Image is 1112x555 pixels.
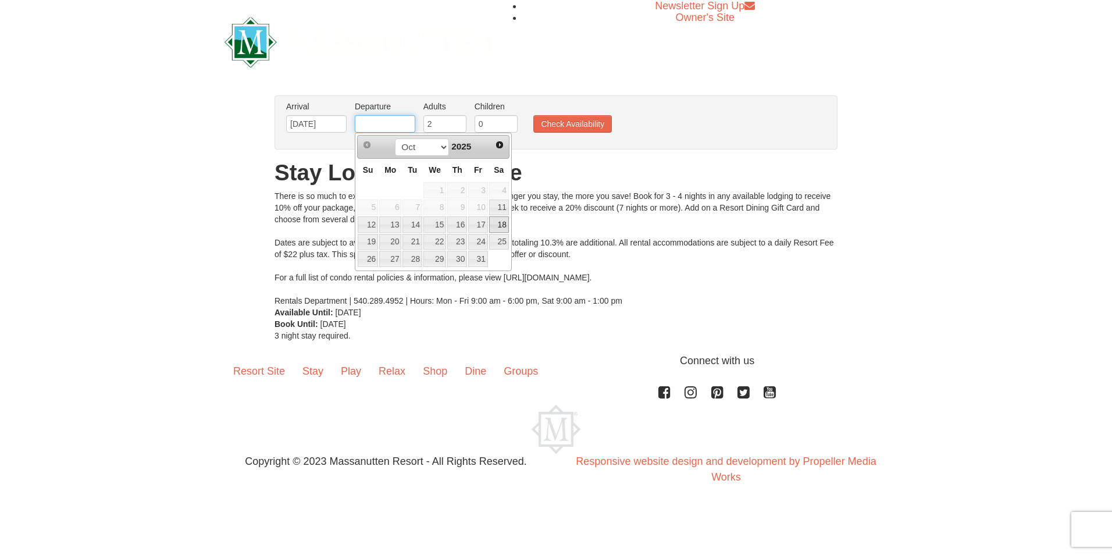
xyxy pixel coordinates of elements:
td: available [423,182,447,199]
label: Arrival [286,101,347,112]
span: 9 [447,200,467,216]
a: 19 [358,234,378,250]
td: available [379,250,402,268]
span: Wednesday [429,165,441,175]
a: 23 [447,234,467,250]
a: Play [332,353,370,389]
td: available [468,216,489,233]
span: Thursday [452,165,462,175]
a: 13 [379,216,401,233]
td: available [402,233,423,251]
td: available [489,199,509,216]
strong: Book Until: [275,319,318,329]
td: available [423,199,447,216]
label: Departure [355,101,415,112]
td: available [357,233,379,251]
span: 3 [468,182,488,198]
span: [DATE] [320,319,346,329]
a: 29 [423,251,446,267]
a: Relax [370,353,414,389]
td: available [489,233,509,251]
p: Connect with us [224,353,888,369]
a: Next [491,137,508,153]
a: 31 [468,251,488,267]
div: There is so much to explore at [GEOGRAPHIC_DATA] and the longer you stay, the more you save! Book... [275,190,837,307]
img: Massanutten Resort Logo [532,405,580,454]
a: 28 [402,251,422,267]
span: Monday [384,165,396,175]
span: 1 [423,182,446,198]
a: Prev [359,137,375,153]
a: Resort Site [224,353,294,389]
td: available [423,250,447,268]
td: available [489,216,509,233]
a: Groups [495,353,547,389]
span: 7 [402,200,422,216]
td: available [423,216,447,233]
a: 15 [423,216,446,233]
a: Massanutten Resort [224,27,491,54]
span: 2 [447,182,467,198]
td: available [447,216,468,233]
span: Next [495,140,504,150]
a: 14 [402,216,422,233]
a: 22 [423,234,446,250]
a: 21 [402,234,422,250]
a: 27 [379,251,401,267]
td: available [402,216,423,233]
td: available [379,216,402,233]
td: available [402,199,423,216]
td: available [447,182,468,199]
a: 24 [468,234,488,250]
td: available [379,233,402,251]
span: 4 [489,182,509,198]
span: Tuesday [408,165,417,175]
a: 30 [447,251,467,267]
td: available [402,250,423,268]
td: available [357,216,379,233]
span: 6 [379,200,401,216]
span: 2025 [451,141,471,151]
a: 17 [468,216,488,233]
img: Massanutten Resort Logo [224,17,491,67]
label: Adults [423,101,466,112]
td: available [468,233,489,251]
a: Shop [414,353,456,389]
a: 26 [358,251,378,267]
a: 25 [489,234,509,250]
td: available [447,233,468,251]
td: available [447,250,468,268]
span: Sunday [363,165,373,175]
label: Children [475,101,518,112]
span: 3 night stay required. [275,331,351,340]
a: Owner's Site [676,12,735,23]
td: available [489,182,509,199]
button: Check Availability [533,115,612,133]
td: available [357,199,379,216]
a: 20 [379,234,401,250]
a: Responsive website design and development by Propeller Media Works [576,456,876,483]
span: Saturday [494,165,504,175]
span: Prev [362,140,372,150]
a: 18 [489,216,509,233]
strong: Available Until: [275,308,333,317]
span: Friday [474,165,482,175]
td: available [468,182,489,199]
td: available [468,199,489,216]
td: available [447,199,468,216]
td: available [379,199,402,216]
a: Dine [456,353,495,389]
a: 12 [358,216,378,233]
span: [DATE] [336,308,361,317]
span: 10 [468,200,488,216]
a: Stay [294,353,332,389]
td: available [423,233,447,251]
a: 11 [489,200,509,216]
h1: Stay Longer Save More [275,161,837,184]
a: 16 [447,216,467,233]
td: available [357,250,379,268]
span: 5 [358,200,378,216]
p: Copyright © 2023 Massanutten Resort - All Rights Reserved. [216,454,556,469]
span: 8 [423,200,446,216]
